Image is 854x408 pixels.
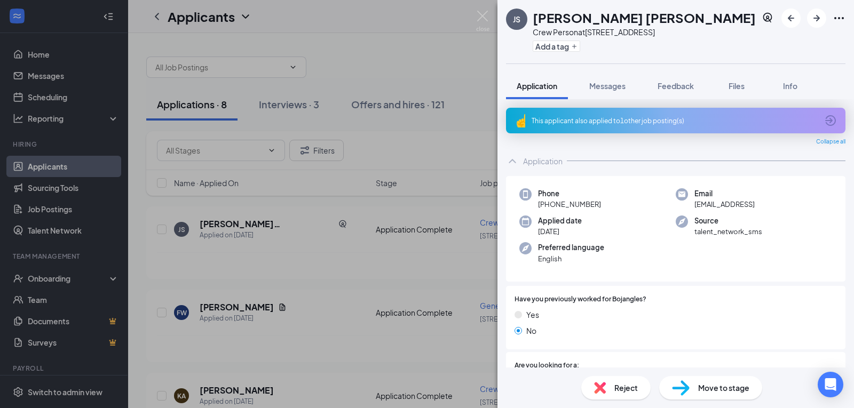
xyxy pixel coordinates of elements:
svg: ArrowCircle [824,114,837,127]
span: No [526,325,536,337]
div: This applicant also applied to 1 other job posting(s) [532,116,818,125]
span: Info [783,81,797,91]
span: Source [694,215,762,226]
div: Crew Person at [STREET_ADDRESS] [533,27,773,37]
svg: ChevronUp [506,155,519,167]
svg: SourcingTools [762,12,773,23]
span: Reject [614,382,638,394]
span: Applied date [538,215,582,226]
span: English [538,253,604,264]
button: ArrowLeftNew [781,9,801,28]
span: [DATE] [538,226,582,237]
svg: ArrowLeftNew [785,12,797,25]
div: Open Intercom Messenger [818,372,843,397]
span: Application [517,81,557,91]
button: PlusAdd a tag [533,41,580,52]
span: Yes [526,309,539,321]
div: Application [523,156,563,166]
span: [PHONE_NUMBER] [538,199,601,210]
span: Messages [589,81,626,91]
span: Phone [538,188,601,199]
h1: [PERSON_NAME] [PERSON_NAME] [533,9,756,27]
span: Feedback [658,81,694,91]
svg: Plus [571,43,578,50]
span: Email [694,188,755,199]
span: Collapse all [816,138,845,146]
div: JS [513,14,520,25]
span: [EMAIL_ADDRESS] [694,199,755,210]
span: Files [729,81,745,91]
span: talent_network_sms [694,226,762,237]
span: Preferred language [538,242,604,253]
span: Are you looking for a: [515,361,579,371]
span: Have you previously worked for Bojangles? [515,294,646,305]
button: ArrowRight [807,9,826,28]
span: Move to stage [698,382,749,394]
svg: ArrowRight [810,12,823,25]
svg: Ellipses [833,12,845,25]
